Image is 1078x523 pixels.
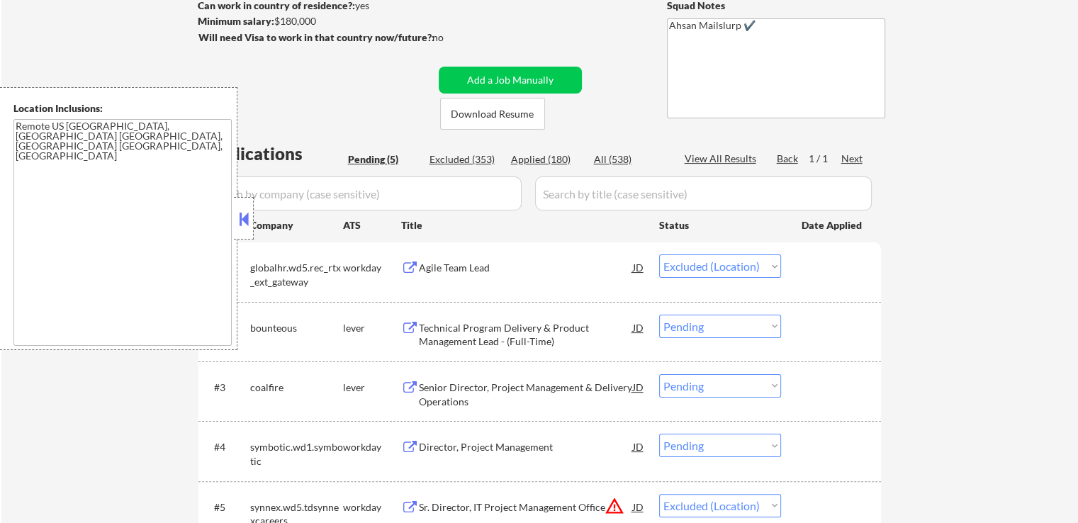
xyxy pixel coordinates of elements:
div: Title [401,218,646,232]
div: JD [631,254,646,280]
input: Search by title (case sensitive) [535,176,872,210]
button: Add a Job Manually [439,67,582,94]
div: #4 [214,440,239,454]
div: Agile Team Lead [419,261,633,275]
div: Sr. Director, IT Project Management Office [419,500,633,514]
div: 1 / 1 [809,152,841,166]
div: Applications [203,145,343,162]
div: Excluded (353) [429,152,500,167]
strong: Will need Visa to work in that country now/future?: [198,31,434,43]
div: All (538) [594,152,665,167]
div: workday [343,500,401,514]
div: globalhr.wd5.rec_rtx_ext_gateway [250,261,343,288]
div: bounteous [250,321,343,335]
div: Technical Program Delivery & Product Management Lead - (Full-Time) [419,321,633,349]
div: Company [250,218,343,232]
div: symbotic.wd1.symbotic [250,440,343,468]
div: lever [343,321,401,335]
div: JD [631,374,646,400]
div: lever [343,381,401,395]
div: Date Applied [802,218,864,232]
div: Status [659,212,781,237]
button: Download Resume [440,98,545,130]
div: View All Results [685,152,760,166]
div: Next [841,152,864,166]
div: coalfire [250,381,343,395]
div: Senior Director, Project Management & Delivery Operations [419,381,633,408]
div: Applied (180) [511,152,582,167]
div: $180,000 [198,14,434,28]
div: JD [631,315,646,340]
div: Back [777,152,799,166]
div: workday [343,440,401,454]
div: JD [631,434,646,459]
div: JD [631,494,646,519]
div: Location Inclusions: [13,101,232,116]
div: workday [343,261,401,275]
strong: Minimum salary: [198,15,274,27]
div: #3 [214,381,239,395]
div: no [432,30,473,45]
div: Director, Project Management [419,440,633,454]
div: Pending (5) [348,152,419,167]
div: ATS [343,218,401,232]
button: warning_amber [605,496,624,516]
div: #5 [214,500,239,514]
input: Search by company (case sensitive) [203,176,522,210]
